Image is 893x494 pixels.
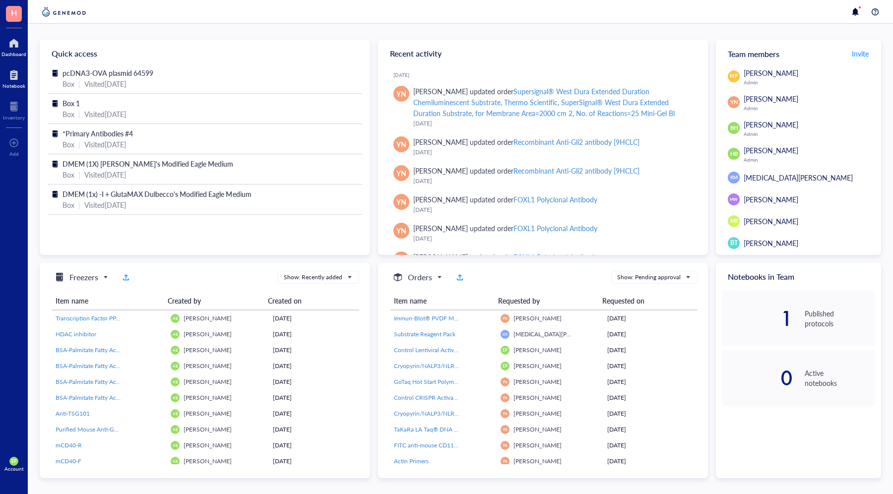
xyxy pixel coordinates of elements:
div: [DATE] [413,147,693,157]
span: HDAC inhibitor [56,330,96,338]
span: Actin Primers [394,457,429,465]
span: BSA-Palmitate Fatty Acid Complex [56,362,146,370]
span: HB [173,332,178,337]
a: HDAC inhibitor [56,330,163,339]
div: Box [63,169,74,180]
div: [DATE] [273,457,355,466]
div: Visited [DATE] [84,139,126,150]
span: [PERSON_NAME] [184,425,232,433]
a: YN[PERSON_NAME] updated orderFOXL1 Polyclonal Antibody[DATE] [386,219,701,247]
div: [PERSON_NAME] updated order [413,86,693,119]
a: BSA-Palmitate Fatty Acid Complex [56,362,163,370]
span: pcDNA3-OVA plasmid 64599 [63,68,153,78]
div: [DATE] [273,425,355,434]
div: [PERSON_NAME] updated order [413,165,640,176]
span: [MEDICAL_DATA][PERSON_NAME] [513,330,609,338]
span: [PERSON_NAME] [513,362,562,370]
div: [PERSON_NAME] updated order [413,223,598,234]
span: [PERSON_NAME] [184,330,232,338]
span: HB [173,443,178,448]
th: Item name [52,292,164,310]
div: Visited [DATE] [84,199,126,210]
span: Substrate Reagent Pack [394,330,455,338]
div: Admin [744,79,875,85]
a: BSA-Palmitate Fatty Acid Complex [56,377,163,386]
span: YN [503,459,508,464]
div: Active notebooks [805,368,875,388]
span: YN [503,428,508,432]
a: Notebook [2,67,25,89]
div: Recombinant Anti-Gli2 antibody [9HCLC] [513,137,639,147]
a: Control CRISPR Activation Plasmid [394,393,493,402]
span: [PERSON_NAME] [513,409,562,418]
a: mCD40-R [56,441,163,450]
div: [DATE] [607,377,693,386]
span: EP [503,348,508,353]
th: Requested on [598,292,690,310]
button: Invite [851,46,869,62]
div: 0 [722,370,792,386]
span: Control Lentiviral Activation Particles [394,346,491,354]
div: [DATE] [607,330,693,339]
div: [PERSON_NAME] updated order [413,136,640,147]
span: YN [396,196,406,207]
div: Show: Pending approval [617,273,681,282]
span: DMEM (1x) -I + GlutaMAX Dulbecco's Modified Eagle Medium [63,189,252,199]
span: BT [730,239,738,247]
span: [PERSON_NAME] [513,441,562,449]
div: [DATE] [273,393,355,402]
a: mCD40-F [56,457,163,466]
div: FOXL1 Polyclonal Antibody [513,223,597,233]
div: [DATE] [273,314,355,323]
div: Visited [DATE] [84,78,126,89]
span: [PERSON_NAME] [513,377,562,386]
span: [PERSON_NAME] [744,120,798,129]
th: Item name [390,292,494,310]
span: Cryopyrin/NALP3/NLRP3 CRISPR Activation Plasmid (m) [394,409,543,418]
a: Substrate Reagent Pack [394,330,493,339]
span: HB [173,428,178,432]
span: Immun-Blot® PVDF Membrane, Roll, 26 cm x 3.3 m, 1620177 [394,314,558,322]
div: [DATE] [607,393,693,402]
span: KM [503,332,508,336]
div: Team members [716,40,881,67]
span: EP [503,364,508,369]
div: Supersignal® West Dura Extended Duration Chemiluminescent Substrate, Thermo Scientific, SuperSign... [413,86,675,118]
span: mCD40-R [56,441,82,449]
span: YN [503,396,508,400]
a: Transcription Factor PPAR Competitor dsDNA [56,314,163,323]
span: [PERSON_NAME] [184,314,232,322]
span: [PERSON_NAME] [513,346,562,354]
div: Admin [744,105,875,111]
span: [PERSON_NAME] [744,194,798,204]
span: YN [503,412,508,416]
span: [PERSON_NAME] [184,441,232,449]
div: Box [63,78,74,89]
div: Quick access [40,40,370,67]
h5: Orders [408,271,432,283]
div: Published protocols [805,309,875,328]
span: [PERSON_NAME] [744,94,798,104]
th: Created on [264,292,352,310]
div: Account [4,466,24,472]
span: HB [173,316,178,321]
div: Dashboard [1,51,26,57]
span: Invite [852,49,869,59]
span: Purified Mouse Anti-GM130 [56,425,130,433]
div: Box [63,199,74,210]
a: Control Lentiviral Activation Particles [394,346,493,355]
span: HB [173,412,178,416]
span: GoTaq Hot Start Polymerase [394,377,467,386]
div: Show: Recently added [284,273,342,282]
div: [DATE] [607,346,693,355]
div: [DATE] [607,409,693,418]
div: [DATE] [607,457,693,466]
div: [PERSON_NAME] updated order [413,194,598,205]
div: [DATE] [607,425,693,434]
a: Cryopyrin/NALP3/NLRP3 Lentiviral Activation Particles (m) [394,362,493,370]
span: BSA-Palmitate Fatty Acid Complex [56,377,146,386]
div: | [78,199,80,210]
span: EP [11,459,16,464]
span: *Primary Antibodies #4 [63,128,133,138]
